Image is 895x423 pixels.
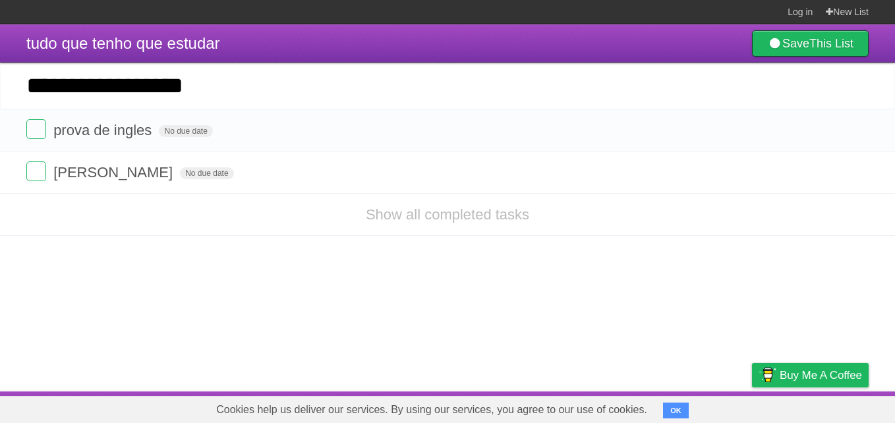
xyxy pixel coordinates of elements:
[735,395,769,420] a: Privacy
[809,37,853,50] b: This List
[690,395,719,420] a: Terms
[53,164,176,181] span: [PERSON_NAME]
[663,403,689,418] button: OK
[203,397,660,423] span: Cookies help us deliver our services. By using our services, you agree to our use of cookies.
[53,122,155,138] span: prova de ingles
[26,119,46,139] label: Done
[759,364,776,386] img: Buy me a coffee
[26,161,46,181] label: Done
[180,167,233,179] span: No due date
[780,364,862,387] span: Buy me a coffee
[577,395,604,420] a: About
[366,206,529,223] a: Show all completed tasks
[159,125,212,137] span: No due date
[752,30,869,57] a: SaveThis List
[26,34,220,52] span: tudo que tenho que estudar
[752,363,869,387] a: Buy me a coffee
[620,395,674,420] a: Developers
[786,395,869,420] a: Suggest a feature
